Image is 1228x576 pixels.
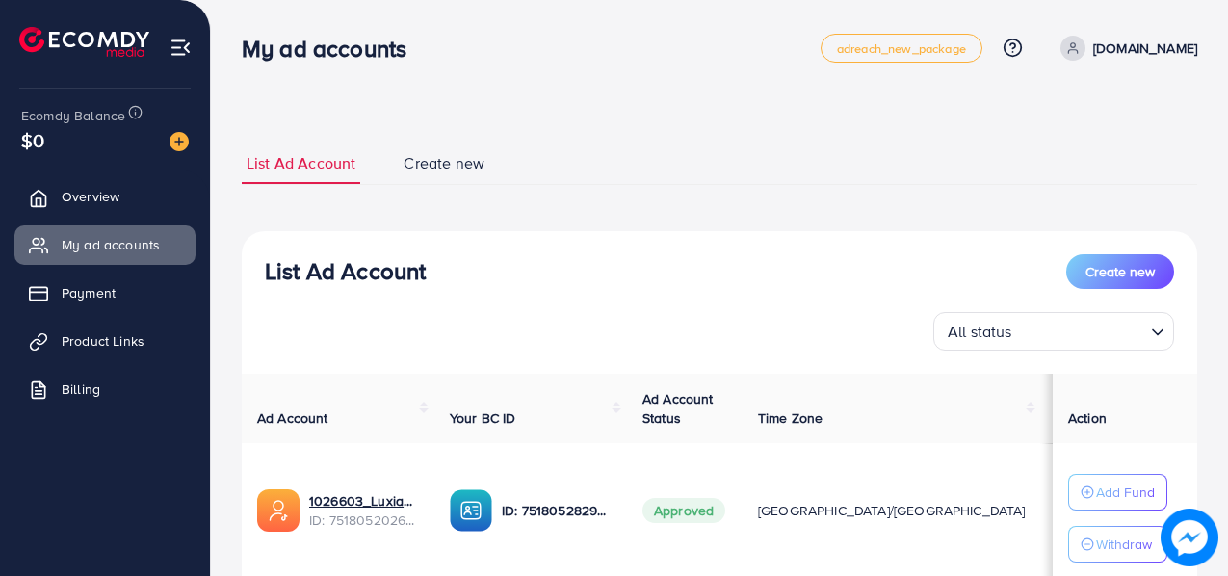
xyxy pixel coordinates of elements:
h3: List Ad Account [265,257,426,285]
a: Product Links [14,322,196,360]
span: $0 [21,126,44,154]
span: Create new [404,152,484,174]
span: Product Links [62,331,144,351]
img: image [170,132,189,151]
img: menu [170,37,192,59]
input: Search for option [1018,314,1143,346]
div: <span class='underline'>1026603_Luxia_1750433190642</span></br>7518052026253918226 [309,491,419,531]
span: Create new [1085,262,1155,281]
img: ic-ads-acc.e4c84228.svg [257,489,300,532]
span: All status [944,318,1016,346]
button: Add Fund [1068,474,1167,511]
a: adreach_new_package [821,34,982,63]
a: My ad accounts [14,225,196,264]
span: My ad accounts [62,235,160,254]
img: logo [19,27,149,57]
span: Overview [62,187,119,206]
a: Payment [14,274,196,312]
button: Withdraw [1068,526,1167,563]
h3: My ad accounts [242,35,422,63]
span: Approved [642,498,725,523]
p: Withdraw [1096,533,1152,556]
span: [GEOGRAPHIC_DATA]/[GEOGRAPHIC_DATA] [758,501,1026,520]
img: ic-ba-acc.ded83a64.svg [450,489,492,532]
a: [DOMAIN_NAME] [1053,36,1197,61]
span: Ecomdy Balance [21,106,125,125]
span: ID: 7518052026253918226 [309,511,419,530]
span: Ad Account Status [642,389,714,428]
span: Ad Account [257,408,328,428]
span: Billing [62,380,100,399]
a: Billing [14,370,196,408]
a: 1026603_Luxia_1750433190642 [309,491,419,511]
span: Your BC ID [450,408,516,428]
span: List Ad Account [247,152,355,174]
p: Add Fund [1096,481,1155,504]
p: ID: 7518052829551181841 [502,499,612,522]
span: Action [1068,408,1107,428]
span: Time Zone [758,408,823,428]
button: Create new [1066,254,1174,289]
span: adreach_new_package [837,42,966,55]
img: image [1161,509,1218,566]
span: Payment [62,283,116,302]
p: [DOMAIN_NAME] [1093,37,1197,60]
div: Search for option [933,312,1174,351]
a: Overview [14,177,196,216]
